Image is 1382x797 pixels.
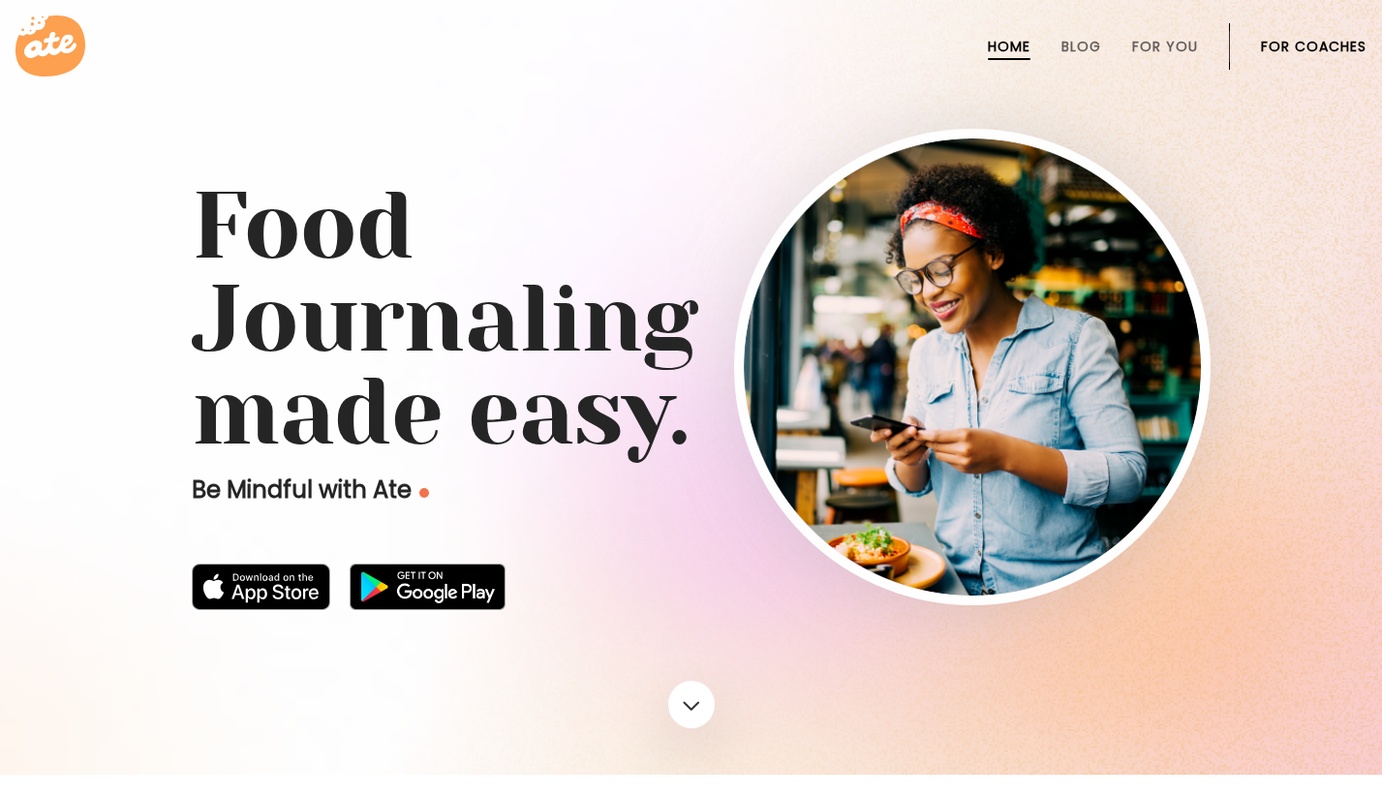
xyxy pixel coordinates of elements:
img: home-hero-img-rounded.png [744,138,1201,596]
a: Home [988,39,1030,54]
h1: Food Journaling made easy. [192,180,1191,459]
a: For You [1132,39,1198,54]
img: badge-download-google.png [350,564,506,610]
p: Be Mindful with Ate [192,475,734,506]
a: Blog [1061,39,1101,54]
img: badge-download-apple.svg [192,564,331,610]
a: For Coaches [1261,39,1367,54]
